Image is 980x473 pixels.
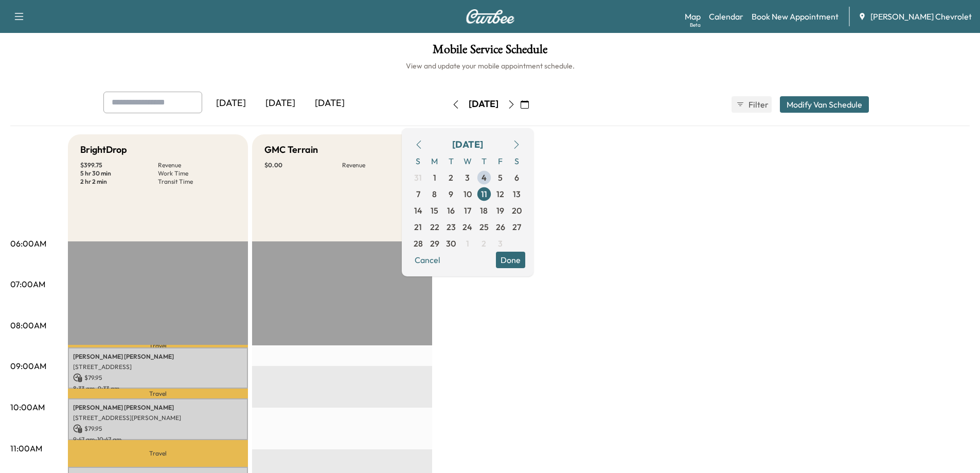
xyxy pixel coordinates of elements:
[469,98,498,111] div: [DATE]
[10,401,45,413] p: 10:00AM
[68,389,248,398] p: Travel
[158,169,236,178] p: Work Time
[10,360,46,372] p: 09:00AM
[410,252,445,268] button: Cancel
[690,21,701,29] div: Beta
[73,373,243,382] p: $ 79.95
[466,237,469,250] span: 1
[466,9,515,24] img: Curbee Logo
[464,188,472,200] span: 10
[432,188,437,200] span: 8
[780,96,869,113] button: Modify Van Schedule
[73,424,243,433] p: $ 79.95
[512,221,521,233] span: 27
[481,188,487,200] span: 11
[73,414,243,422] p: [STREET_ADDRESS][PERSON_NAME]
[10,43,970,61] h1: Mobile Service Schedule
[752,10,839,23] a: Book New Appointment
[10,319,46,331] p: 08:00AM
[80,161,158,169] p: $ 399.75
[498,171,503,184] span: 5
[80,143,127,157] h5: BrightDrop
[482,171,487,184] span: 4
[256,92,305,115] div: [DATE]
[206,92,256,115] div: [DATE]
[732,96,772,113] button: Filter
[430,221,439,233] span: 22
[480,204,488,217] span: 18
[509,153,525,169] span: S
[446,237,456,250] span: 30
[496,252,525,268] button: Done
[73,435,243,444] p: 9:47 am - 10:47 am
[73,363,243,371] p: [STREET_ADDRESS]
[476,153,492,169] span: T
[410,153,426,169] span: S
[452,137,483,152] div: [DATE]
[449,188,453,200] span: 9
[342,161,420,169] p: Revenue
[709,10,743,23] a: Calendar
[158,178,236,186] p: Transit Time
[512,204,522,217] span: 20
[80,178,158,186] p: 2 hr 2 min
[449,171,453,184] span: 2
[158,161,236,169] p: Revenue
[264,161,342,169] p: $ 0.00
[430,237,439,250] span: 29
[80,169,158,178] p: 5 hr 30 min
[426,153,443,169] span: M
[416,188,420,200] span: 7
[870,10,972,23] span: [PERSON_NAME] Chevrolet
[414,171,422,184] span: 31
[492,153,509,169] span: F
[264,143,318,157] h5: GMC Terrain
[479,221,489,233] span: 25
[73,353,243,361] p: [PERSON_NAME] [PERSON_NAME]
[10,442,42,454] p: 11:00AM
[496,221,505,233] span: 26
[414,204,422,217] span: 14
[10,61,970,71] h6: View and update your mobile appointment schedule.
[10,278,45,290] p: 07:00AM
[482,237,486,250] span: 2
[68,440,248,467] p: Travel
[443,153,459,169] span: T
[513,188,521,200] span: 13
[10,237,46,250] p: 06:00AM
[73,404,243,412] p: [PERSON_NAME] [PERSON_NAME]
[305,92,354,115] div: [DATE]
[433,171,436,184] span: 1
[685,10,701,23] a: MapBeta
[68,345,248,347] p: Travel
[414,237,423,250] span: 28
[431,204,438,217] span: 15
[462,221,472,233] span: 24
[514,171,519,184] span: 6
[414,221,422,233] span: 21
[464,204,471,217] span: 17
[496,188,504,200] span: 12
[459,153,476,169] span: W
[447,204,455,217] span: 16
[447,221,456,233] span: 23
[749,98,767,111] span: Filter
[465,171,470,184] span: 3
[73,384,243,393] p: 8:33 am - 9:33 am
[496,204,504,217] span: 19
[498,237,503,250] span: 3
